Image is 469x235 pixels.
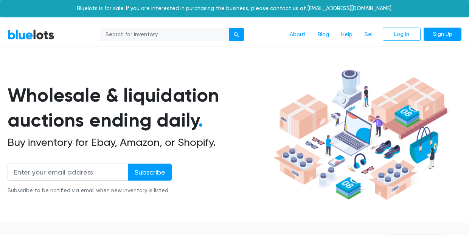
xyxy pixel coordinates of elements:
span: . [198,109,203,131]
a: Help [335,28,359,42]
a: Sign Up [424,28,461,41]
img: hero-ee84e7d0318cb26816c560f6b4441b76977f77a177738b4e94f68c95b2b83dbb.png [271,66,450,204]
h1: Wholesale & liquidation auctions ending daily [8,83,271,133]
a: Log In [383,28,421,41]
h2: Buy inventory for Ebay, Amazon, or Shopify. [8,136,271,149]
input: Search for inventory [101,28,229,42]
input: Enter your email address [8,164,129,181]
a: About [284,28,312,42]
div: Subscribe to be notified via email when new inventory is listed. [8,187,172,195]
input: Subscribe [128,164,172,181]
a: Blog [312,28,335,42]
a: BlueLots [8,29,54,40]
a: Sell [359,28,380,42]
